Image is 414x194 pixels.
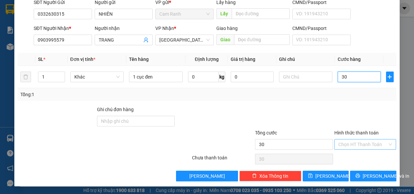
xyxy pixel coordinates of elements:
span: [PERSON_NAME] [189,172,225,180]
span: Giao [216,34,234,45]
span: user-add [143,37,149,43]
input: Dọc đường [234,34,290,45]
span: Tên hàng [129,57,149,62]
button: deleteXóa Thông tin [239,171,301,181]
div: SĐT Người Nhận [34,25,92,32]
span: Lấy [216,8,232,19]
button: plus [386,72,394,82]
span: Sài Gòn [159,35,210,45]
div: Người nhận [95,25,153,32]
div: CMND/Passport [292,25,351,32]
button: printer[PERSON_NAME] và In [350,171,396,181]
input: 0 [231,72,274,82]
button: delete [20,72,31,82]
span: printer [355,173,360,179]
span: Định lượng [195,57,218,62]
span: save [308,173,313,179]
span: plus [386,74,393,80]
input: VD: Bàn, Ghế [129,72,183,82]
input: Dọc đường [232,8,290,19]
input: Ghi chú đơn hàng [97,116,175,126]
div: Tổng: 1 [20,91,160,98]
th: Ghi chú [276,53,335,66]
span: Tổng cước [255,130,277,135]
span: SL [38,57,43,62]
span: Đơn vị tính [70,57,95,62]
span: Cam Ranh [159,9,210,19]
span: delete [252,173,257,179]
input: Ghi Chú [279,72,333,82]
button: save[PERSON_NAME] [303,171,349,181]
label: Ghi chú đơn hàng [97,107,134,112]
span: [PERSON_NAME] [315,172,351,180]
span: Xóa Thông tin [259,172,288,180]
span: [PERSON_NAME] và In [363,172,409,180]
div: Chưa thanh toán [191,154,255,166]
span: VP Nhận [155,26,174,31]
button: [PERSON_NAME] [176,171,238,181]
label: Hình thức thanh toán [334,130,379,135]
span: Giao hàng [216,26,238,31]
span: Cước hàng [338,57,361,62]
span: Khác [74,72,120,82]
span: kg [219,72,225,82]
span: Giá trị hàng [231,57,255,62]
